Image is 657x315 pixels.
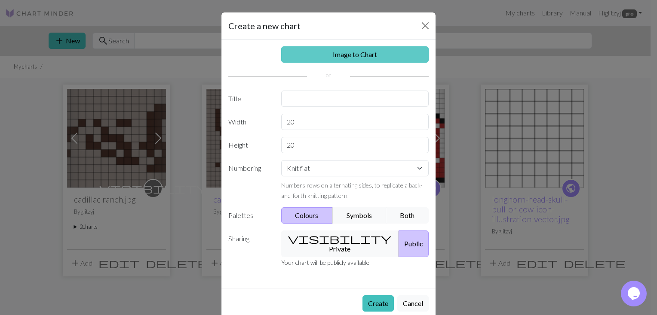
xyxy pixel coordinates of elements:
button: Cancel [397,295,429,312]
button: Close [418,19,432,33]
button: Both [386,207,429,224]
small: Numbers rows on alternating sides, to replicate a back-and-forth knitting pattern. [281,182,423,199]
label: Title [223,91,276,107]
button: Create [362,295,394,312]
button: Public [399,230,429,257]
button: Colours [281,207,333,224]
label: Sharing [223,230,276,257]
iframe: chat widget [621,281,648,306]
button: Private [281,230,399,257]
label: Height [223,137,276,153]
a: Image to Chart [281,46,429,63]
small: Your chart will be publicly available [281,259,369,266]
button: Symbols [332,207,387,224]
label: Numbering [223,160,276,200]
span: visibility [288,233,391,245]
label: Width [223,114,276,130]
h5: Create a new chart [228,19,301,32]
label: Palettes [223,207,276,224]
